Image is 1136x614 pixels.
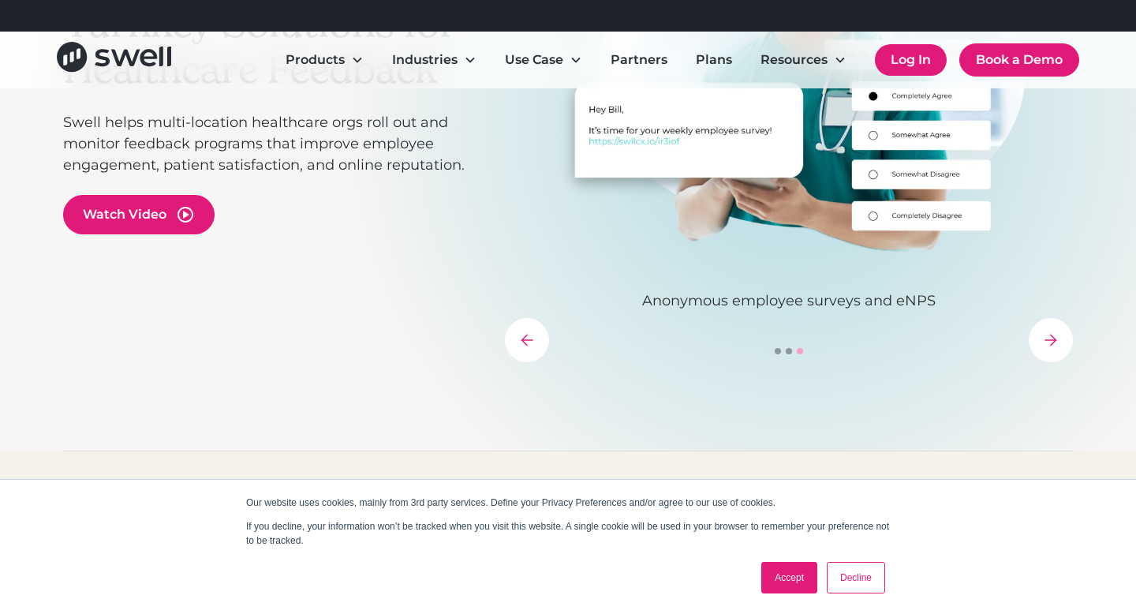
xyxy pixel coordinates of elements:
div: Show slide 2 of 3 [786,348,792,354]
a: Log In [875,44,947,76]
div: Products [273,44,376,76]
a: Partners [598,44,680,76]
div: next slide [1029,318,1073,362]
a: Plans [683,44,745,76]
a: open lightbox [63,195,215,234]
a: Decline [827,562,885,593]
a: Accept [761,562,817,593]
div: Watch Video [83,205,166,224]
p: Swell helps multi-location healthcare orgs roll out and monitor feedback programs that improve em... [63,112,489,176]
div: previous slide [505,318,549,362]
div: Industries [392,51,458,69]
p: Our website uses cookies, mainly from 3rd party services. Define your Privacy Preferences and/or ... [246,496,890,510]
div: Use Case [492,44,595,76]
p: Anonymous employee surveys and eNPS [505,290,1073,312]
a: home [57,42,171,77]
div: Industries [379,44,489,76]
div: Resources [748,44,859,76]
iframe: Chat Widget [858,444,1136,614]
div: Show slide 1 of 3 [775,348,781,354]
div: Resources [760,51,828,69]
p: If you decline, your information won’t be tracked when you visit this website. A single cookie wi... [246,519,890,548]
a: Book a Demo [959,43,1079,77]
div: Products [286,51,345,69]
h2: Turnkey Solutions for Healthcare Feedback [63,2,489,92]
div: Use Case [505,51,563,69]
div: Show slide 3 of 3 [797,348,803,354]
